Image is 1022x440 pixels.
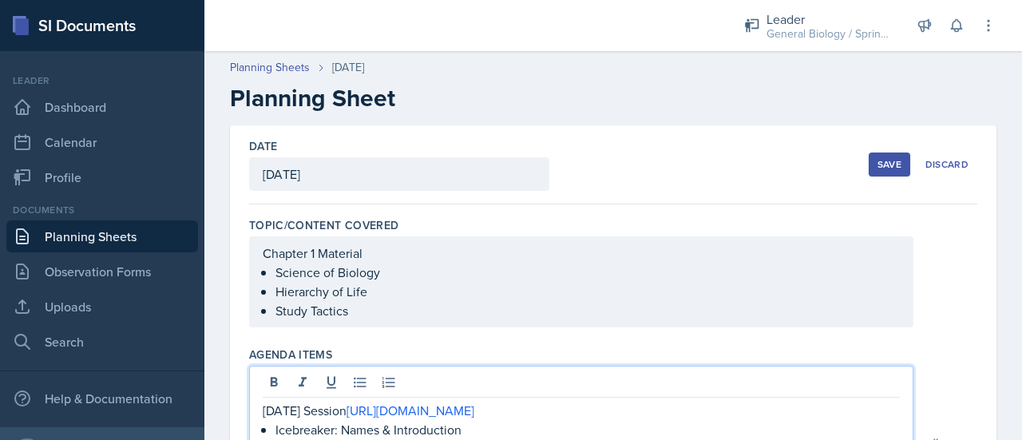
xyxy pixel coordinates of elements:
a: Search [6,326,198,358]
a: Calendar [6,126,198,158]
label: Date [249,138,277,154]
a: Observation Forms [6,256,198,287]
div: Discard [925,158,969,171]
button: Save [869,153,910,176]
p: [DATE] Session [263,401,900,420]
a: Planning Sheets [230,59,310,76]
a: [URL][DOMAIN_NAME] [347,402,474,419]
p: Science of Biology [275,263,900,282]
label: Topic/Content Covered [249,217,398,233]
div: Save [877,158,901,171]
div: Help & Documentation [6,383,198,414]
h2: Planning Sheet [230,84,996,113]
div: [DATE] [332,59,364,76]
a: Profile [6,161,198,193]
div: Leader [6,73,198,88]
p: Hierarchy of Life [275,282,900,301]
p: Study Tactics [275,301,900,320]
button: Discard [917,153,977,176]
p: Icebreaker: Names & Introduction [275,420,900,439]
div: Leader [766,10,894,29]
a: Dashboard [6,91,198,123]
div: Documents [6,203,198,217]
a: Uploads [6,291,198,323]
label: Agenda items [249,347,332,363]
p: Chapter 1 Material [263,244,900,263]
div: General Biology / Spring 2025 [766,26,894,42]
a: Planning Sheets [6,220,198,252]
